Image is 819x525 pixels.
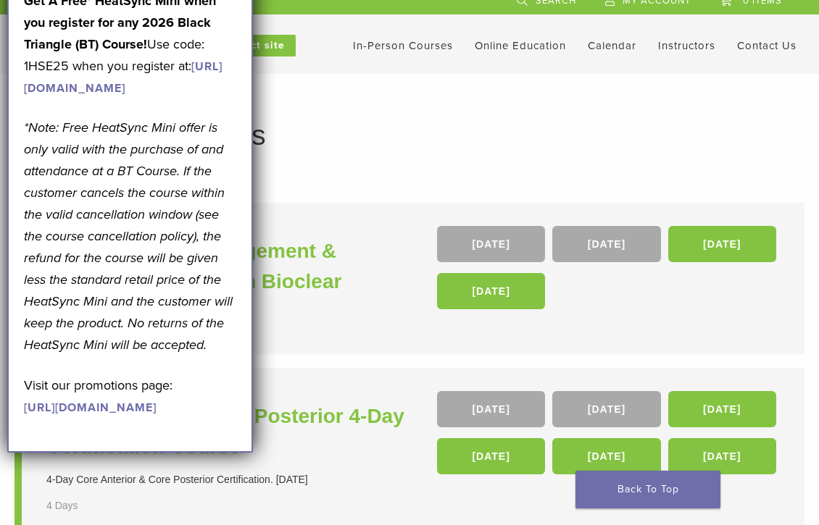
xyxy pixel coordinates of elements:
a: [DATE] [668,391,776,427]
div: 4-Day Core Anterior & Core Posterior Certification. [DATE] [46,472,413,487]
a: [DATE] [437,226,545,262]
a: Back To Top [575,471,720,508]
a: [DATE] [552,438,660,474]
div: 4 Days [46,498,101,513]
a: [DATE] [437,273,545,309]
a: Instructors [658,39,715,52]
a: [DATE] [437,438,545,474]
a: Online Education [475,39,566,52]
a: [DATE] [668,226,776,262]
a: [DATE] [552,391,660,427]
a: [DATE] [668,438,776,474]
a: [DATE] [552,226,660,262]
div: , , , [437,226,780,316]
a: In-Person Courses [353,39,453,52]
p: Visit our promotions page: [24,374,236,418]
a: [URL][DOMAIN_NAME] [24,59,223,96]
em: *Note: Free HeatSync Mini offer is only valid with the purchase of and attendance at a BT Course.... [24,119,233,353]
a: [DATE] [437,391,545,427]
div: , , , , , [437,391,780,482]
a: [URL][DOMAIN_NAME] [24,400,157,415]
a: Calendar [588,39,636,52]
a: Contact Us [737,39,797,52]
h1: In-Person Courses [29,121,790,149]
